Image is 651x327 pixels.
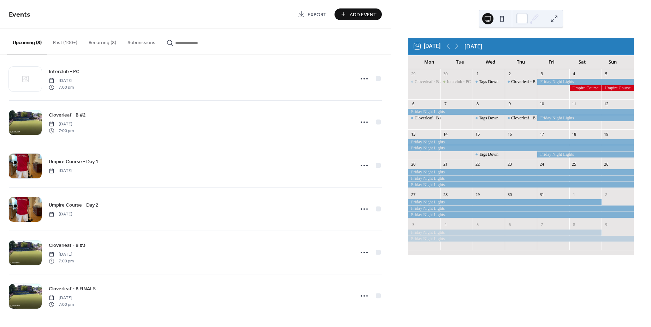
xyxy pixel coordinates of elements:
div: 11 [572,101,577,107]
div: Cloverleaf - B #3 [408,115,440,121]
button: 24[DATE] [412,41,443,51]
span: Umpire Course - Day 2 [49,202,99,209]
div: Friday Night Lights [537,79,633,85]
div: Tags Down [479,115,498,121]
a: Export [292,8,332,20]
div: Friday Night Lights [537,151,633,157]
div: Mon [414,55,445,69]
div: Cloverleaf - B #1 [408,79,440,85]
div: Cloverleaf - B #2 [511,79,541,85]
div: 12 [604,101,609,107]
span: 7:00 pm [49,258,74,264]
span: [DATE] [49,295,74,301]
div: 5 [604,71,609,77]
div: 22 [475,162,480,167]
div: Friday Night Lights [408,145,634,151]
span: Cloverleaf - B #2 [49,112,86,119]
div: Interclub - PC [447,79,471,85]
div: Friday Night Lights [408,230,602,236]
div: 25 [572,162,577,167]
span: [DATE] [49,211,72,218]
div: 30 [507,192,512,197]
button: Add Event [335,8,382,20]
span: Cloverleaf - B #3 [49,242,86,249]
button: Past (100+) [47,29,83,54]
span: 7:00 pm [49,301,74,308]
div: Cloverleaf - B FINALS [511,115,551,121]
div: 3 [410,222,416,227]
div: 8 [475,101,480,107]
div: 1 [572,192,577,197]
div: 30 [443,71,448,77]
a: Cloverleaf - B #3 [49,241,86,249]
div: Cloverleaf - B #1 [415,79,444,85]
span: 7:00 pm [49,84,74,90]
div: 31 [539,192,544,197]
div: 13 [410,131,416,137]
div: Tags Down [473,79,505,85]
a: Cloverleaf - B FINALS [49,285,96,293]
div: 9 [507,101,512,107]
div: 28 [443,192,448,197]
div: Friday Night Lights [408,109,634,115]
div: 7 [443,101,448,107]
a: Interclub - PC [49,67,79,76]
span: Events [9,8,30,22]
div: 16 [507,131,512,137]
span: Add Event [350,11,377,18]
div: Cloverleaf - B FINALS [505,115,537,121]
div: 4 [572,71,577,77]
div: 2 [507,71,512,77]
div: 6 [507,222,512,227]
div: Friday Night Lights [408,139,634,145]
div: Sun [597,55,628,69]
span: [DATE] [49,251,74,258]
div: 27 [410,192,416,197]
span: [DATE] [49,168,72,174]
div: Tags Down [479,151,498,157]
a: Cloverleaf - B #2 [49,111,86,119]
div: 4 [443,222,448,227]
div: 18 [572,131,577,137]
div: 3 [539,71,544,77]
div: Wed [475,55,506,69]
span: Export [308,11,326,18]
button: Submissions [122,29,161,54]
div: 14 [443,131,448,137]
span: Umpire Course - Day 1 [49,158,99,166]
div: 29 [475,192,480,197]
div: 23 [507,162,512,167]
div: Tags Down [473,151,505,157]
div: Friday Night Lights [408,212,634,218]
span: Interclub - PC [49,68,79,76]
div: 19 [604,131,609,137]
span: [DATE] [49,78,74,84]
div: Friday Night Lights [408,182,634,188]
div: Tags Down [479,79,498,85]
div: Umpire Course - Day 2 [602,85,634,91]
div: 29 [410,71,416,77]
div: Friday Night Lights [408,206,634,212]
a: Umpire Course - Day 2 [49,201,99,209]
div: Cloverleaf - B #3 [415,115,444,121]
div: Friday Night Lights [537,115,633,121]
a: Umpire Course - Day 1 [49,157,99,166]
div: 26 [604,162,609,167]
div: 21 [443,162,448,167]
div: Friday Night Lights [408,169,634,175]
div: 20 [410,162,416,167]
div: 17 [539,131,544,137]
div: [DATE] [464,42,482,50]
button: Recurring (8) [83,29,122,54]
div: Tags Down [473,115,505,121]
div: Friday Night Lights [408,236,634,242]
button: Upcoming (8) [7,29,47,54]
div: 6 [410,101,416,107]
div: 5 [475,222,480,227]
div: 1 [475,71,480,77]
div: 10 [539,101,544,107]
div: Sat [567,55,598,69]
div: Thu [506,55,537,69]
